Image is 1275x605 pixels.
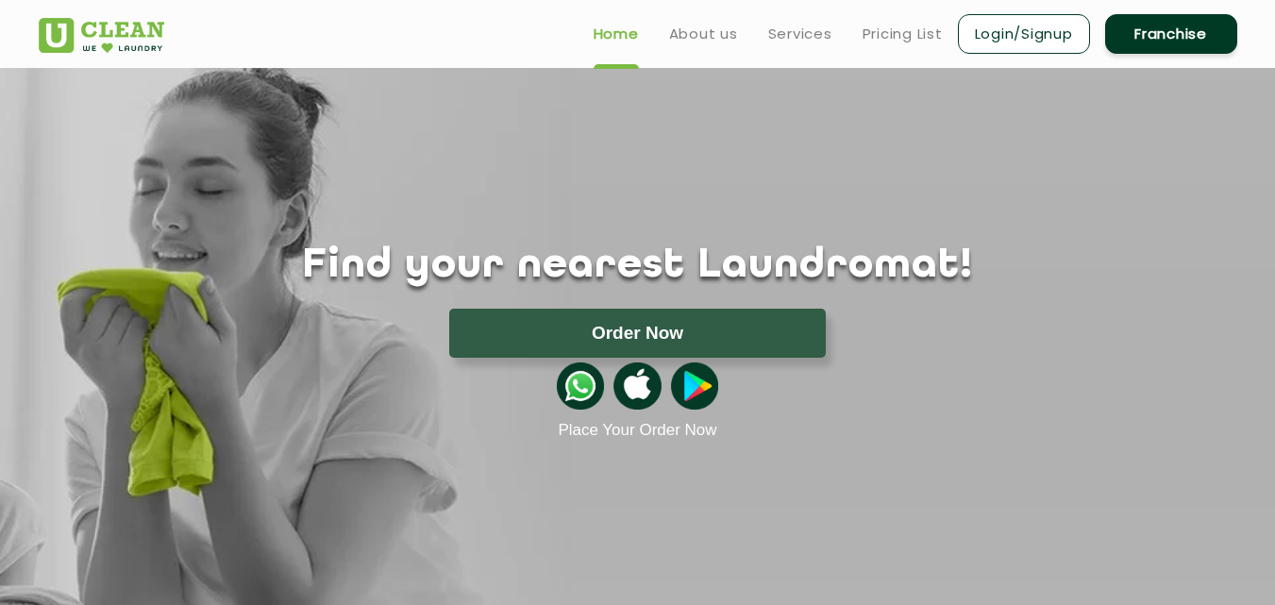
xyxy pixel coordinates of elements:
a: Pricing List [863,23,943,45]
img: playstoreicon.png [671,362,718,410]
a: Services [768,23,832,45]
img: UClean Laundry and Dry Cleaning [39,18,164,53]
img: whatsappicon.png [557,362,604,410]
button: Order Now [449,309,826,358]
a: Home [594,23,639,45]
a: Login/Signup [958,14,1090,54]
h1: Find your nearest Laundromat! [25,243,1251,290]
a: Franchise [1105,14,1237,54]
a: About us [669,23,738,45]
a: Place Your Order Now [558,421,716,440]
img: apple-icon.png [613,362,661,410]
